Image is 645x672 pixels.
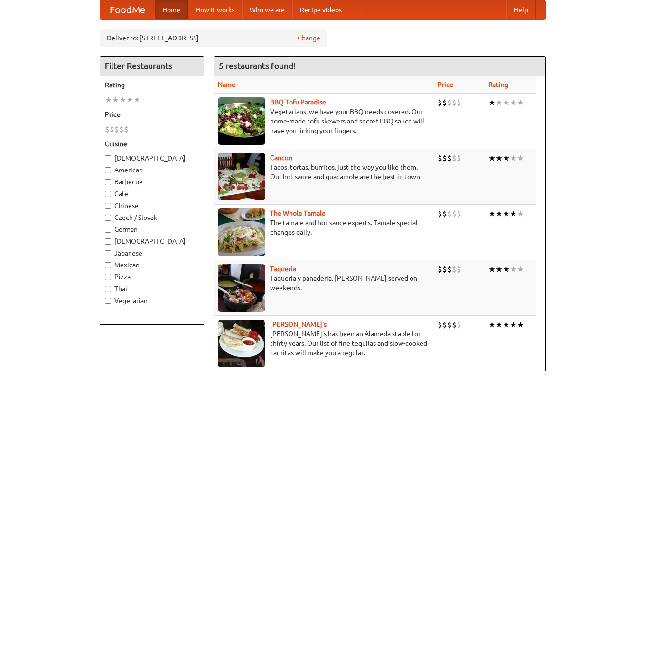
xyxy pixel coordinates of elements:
input: Pizza [105,274,111,280]
li: $ [447,208,452,219]
li: $ [442,208,447,219]
a: Name [218,81,235,88]
label: American [105,165,199,175]
li: ★ [488,97,495,108]
li: ★ [517,153,524,163]
li: $ [447,264,452,274]
li: $ [457,208,461,219]
img: wholetamale.jpg [218,208,265,256]
a: How it works [188,0,242,19]
a: Who we are [242,0,292,19]
input: Cafe [105,191,111,197]
li: $ [442,264,447,274]
li: $ [119,124,124,134]
a: Help [506,0,536,19]
li: $ [457,153,461,163]
li: $ [110,124,114,134]
img: tofuparadise.jpg [218,97,265,145]
li: ★ [488,264,495,274]
label: Chinese [105,201,199,210]
li: $ [447,320,452,330]
li: ★ [126,95,133,105]
li: ★ [503,97,510,108]
p: The tamale and hot sauce experts. Tamale special changes daily. [218,218,430,237]
li: ★ [517,264,524,274]
li: $ [442,320,447,330]
p: Tacos, tortas, burritos, just the way you like them. Our hot sauce and guacamole are the best in ... [218,162,430,181]
a: Price [438,81,453,88]
li: ★ [503,208,510,219]
input: Japanese [105,250,111,256]
li: $ [452,264,457,274]
li: $ [452,97,457,108]
a: Taqueria [270,265,296,273]
li: ★ [517,320,524,330]
li: $ [442,97,447,108]
li: ★ [488,320,495,330]
a: FoodMe [100,0,155,19]
li: $ [457,320,461,330]
li: ★ [503,320,510,330]
li: ★ [112,95,119,105]
p: Vegetarians, we have your BBQ needs covered. Our home-made tofu skewers and secret BBQ sauce will... [218,107,430,135]
li: $ [438,97,442,108]
h5: Price [105,110,199,119]
label: Vegetarian [105,296,199,305]
input: German [105,227,111,233]
li: ★ [495,320,503,330]
li: ★ [105,95,112,105]
label: Barbecue [105,177,199,187]
img: pedros.jpg [218,320,265,367]
h5: Rating [105,80,199,90]
label: German [105,225,199,234]
input: Thai [105,286,111,292]
li: $ [457,97,461,108]
input: Mexican [105,262,111,268]
input: [DEMOGRAPHIC_DATA] [105,155,111,161]
li: $ [114,124,119,134]
label: Japanese [105,248,199,258]
li: ★ [495,153,503,163]
p: [PERSON_NAME]'s has been an Alameda staple for thirty years. Our list of fine tequilas and slow-c... [218,329,430,358]
img: cancun.jpg [218,153,265,200]
a: Cancun [270,154,292,161]
li: $ [457,264,461,274]
input: [DEMOGRAPHIC_DATA] [105,238,111,245]
p: Taqueria y panaderia. [PERSON_NAME] served on weekends. [218,274,430,293]
label: Czech / Slovak [105,213,199,222]
input: Chinese [105,203,111,209]
li: $ [438,264,442,274]
li: $ [442,153,447,163]
a: Recipe videos [292,0,349,19]
label: Pizza [105,272,199,282]
h5: Cuisine [105,139,199,149]
li: $ [438,153,442,163]
li: $ [105,124,110,134]
div: Deliver to: [STREET_ADDRESS] [100,29,327,47]
a: The Whole Tamale [270,209,326,217]
a: [PERSON_NAME]'s [270,321,327,328]
li: ★ [495,264,503,274]
li: ★ [133,95,140,105]
a: Change [298,33,320,43]
li: ★ [517,97,524,108]
input: Barbecue [105,179,111,185]
li: ★ [503,264,510,274]
li: ★ [119,95,126,105]
li: $ [452,208,457,219]
li: ★ [495,97,503,108]
a: Rating [488,81,508,88]
label: Thai [105,284,199,293]
a: BBQ Tofu Paradise [270,98,326,106]
label: Mexican [105,260,199,270]
li: $ [452,320,457,330]
label: Cafe [105,189,199,199]
li: ★ [488,208,495,219]
li: ★ [510,320,517,330]
li: $ [447,153,452,163]
ng-pluralize: 5 restaurants found! [219,61,296,70]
